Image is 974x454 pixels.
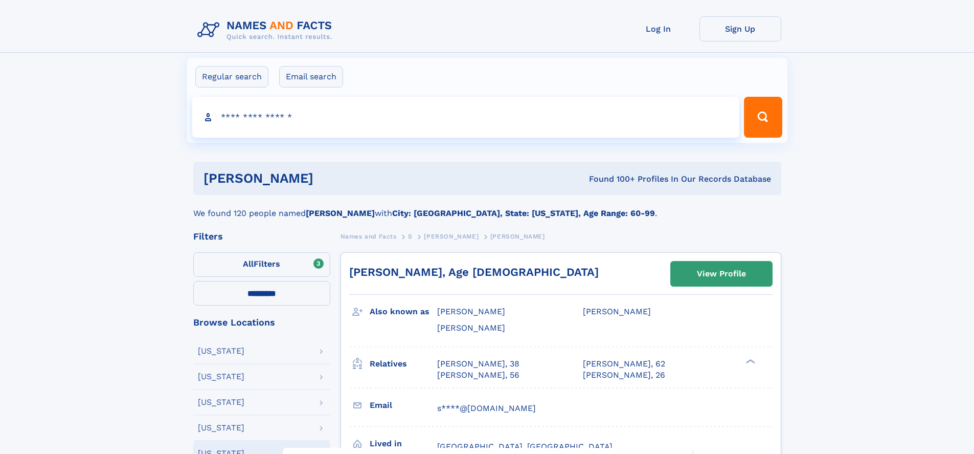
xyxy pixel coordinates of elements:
[583,358,665,370] a: [PERSON_NAME], 62
[203,172,451,185] h1: [PERSON_NAME]
[306,208,375,218] b: [PERSON_NAME]
[279,66,343,88] label: Email search
[198,424,244,432] div: [US_STATE]
[437,307,505,316] span: [PERSON_NAME]
[408,233,413,240] span: S
[192,97,740,138] input: search input
[451,174,771,185] div: Found 100+ Profiles In Our Records Database
[193,16,341,44] img: Logo Names and Facts
[699,16,781,41] a: Sign Up
[392,208,655,218] b: City: [GEOGRAPHIC_DATA], State: [US_STATE], Age Range: 60-99
[198,373,244,381] div: [US_STATE]
[370,303,437,320] h3: Also known as
[424,233,479,240] span: [PERSON_NAME]
[437,323,505,333] span: [PERSON_NAME]
[697,262,746,286] div: View Profile
[193,318,330,327] div: Browse Locations
[193,232,330,241] div: Filters
[424,230,479,243] a: [PERSON_NAME]
[437,358,519,370] a: [PERSON_NAME], 38
[437,370,519,381] a: [PERSON_NAME], 56
[195,66,268,88] label: Regular search
[744,97,782,138] button: Search Button
[349,266,599,278] a: [PERSON_NAME], Age [DEMOGRAPHIC_DATA]
[370,355,437,373] h3: Relatives
[370,397,437,414] h3: Email
[490,233,545,240] span: [PERSON_NAME]
[743,358,756,364] div: ❯
[198,398,244,406] div: [US_STATE]
[370,435,437,452] h3: Lived in
[583,307,651,316] span: [PERSON_NAME]
[618,16,699,41] a: Log In
[193,252,330,277] label: Filters
[437,442,613,451] span: [GEOGRAPHIC_DATA], [GEOGRAPHIC_DATA]
[408,230,413,243] a: S
[671,262,772,286] a: View Profile
[341,230,397,243] a: Names and Facts
[583,370,665,381] a: [PERSON_NAME], 26
[193,195,781,220] div: We found 120 people named with .
[243,259,254,269] span: All
[198,347,244,355] div: [US_STATE]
